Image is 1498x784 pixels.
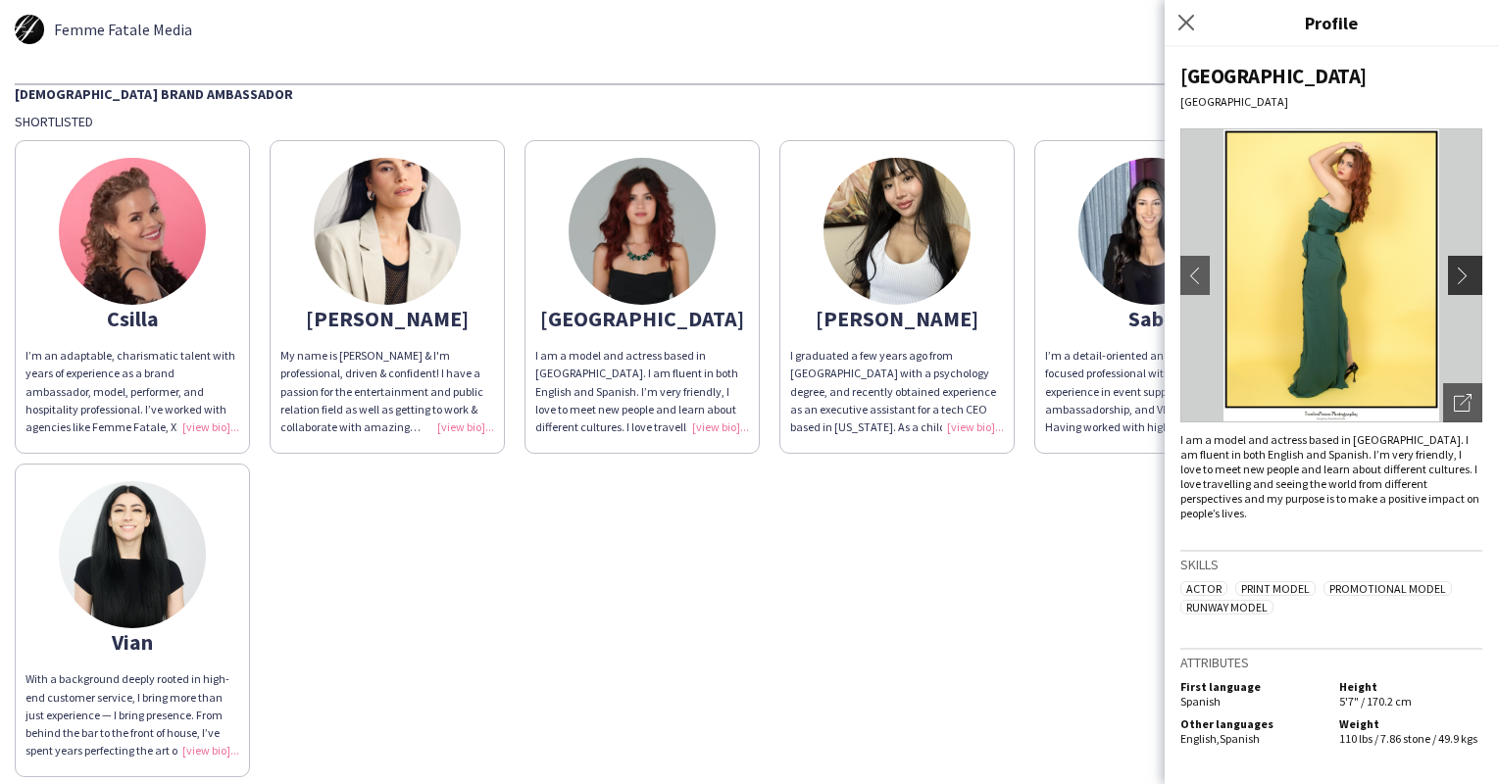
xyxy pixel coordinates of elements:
[1180,600,1273,614] span: Runway Model
[1339,731,1477,746] span: 110 lbs / 7.86 stone / 49.9 kgs
[25,347,239,436] div: I’m an adaptable, charismatic talent with years of experience as a brand ambassador, model, perfo...
[1180,716,1323,731] h5: Other languages
[1180,731,1220,746] span: English ,
[25,633,239,651] div: Vian
[535,347,749,436] div: I am a model and actress based in [GEOGRAPHIC_DATA]. I am fluent in both English and Spanish. I’m...
[1180,94,1482,109] div: [GEOGRAPHIC_DATA]
[1180,694,1221,709] span: Spanish
[1180,556,1482,573] h3: Skills
[535,310,749,327] div: [GEOGRAPHIC_DATA]
[1180,432,1482,520] div: I am a model and actress based in [GEOGRAPHIC_DATA]. I am fluent in both English and Spanish. I’m...
[25,310,239,327] div: Csilla
[1180,128,1482,422] img: Crew avatar or photo
[1180,654,1482,671] h3: Attributes
[15,113,1483,130] div: Shortlisted
[790,310,1004,327] div: [PERSON_NAME]
[25,670,239,759] div: With a background deeply rooted in high-end customer service, I bring more than just experience —...
[1180,63,1482,89] div: [GEOGRAPHIC_DATA]
[1339,716,1482,731] h5: Weight
[15,15,44,44] img: thumb-5d261e8036265.jpg
[1235,581,1316,596] span: Print Model
[1078,158,1225,305] img: thumb-687557a3ccd97.jpg
[790,347,1004,436] div: I graduated a few years ago from [GEOGRAPHIC_DATA] with a psychology degree, and recently obtaine...
[1180,679,1323,694] h5: First language
[1045,347,1259,436] div: I’m a detail-oriented and customer-focused professional with extensive experience in event suppor...
[1443,383,1482,422] div: Open photos pop-in
[1220,731,1260,746] span: Spanish
[1045,310,1259,327] div: Saba
[59,158,206,305] img: thumb-6884580e3ef63.jpg
[1339,679,1482,694] h5: Height
[1323,581,1452,596] span: Promotional Model
[569,158,716,305] img: thumb-35fa3feb-fcf2-430b-b907-b0b90241f34d.jpg
[314,158,461,305] img: thumb-68a7447e5e02d.png
[1180,581,1227,596] span: Actor
[1339,694,1412,709] span: 5'7" / 170.2 cm
[15,83,1483,103] div: [DEMOGRAPHIC_DATA] Brand Ambassador
[824,158,971,305] img: thumb-4ef09eab-5109-47b9-bb7f-77f7103c1f44.jpg
[280,347,494,436] div: My name is [PERSON_NAME] & I'm professional, driven & confident! I have a passion for the enterta...
[280,310,494,327] div: [PERSON_NAME]
[54,21,192,38] span: Femme Fatale Media
[59,481,206,628] img: thumb-39854cd5-1e1b-4859-a9f5-70b3ac76cbb6.jpg
[1165,10,1498,35] h3: Profile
